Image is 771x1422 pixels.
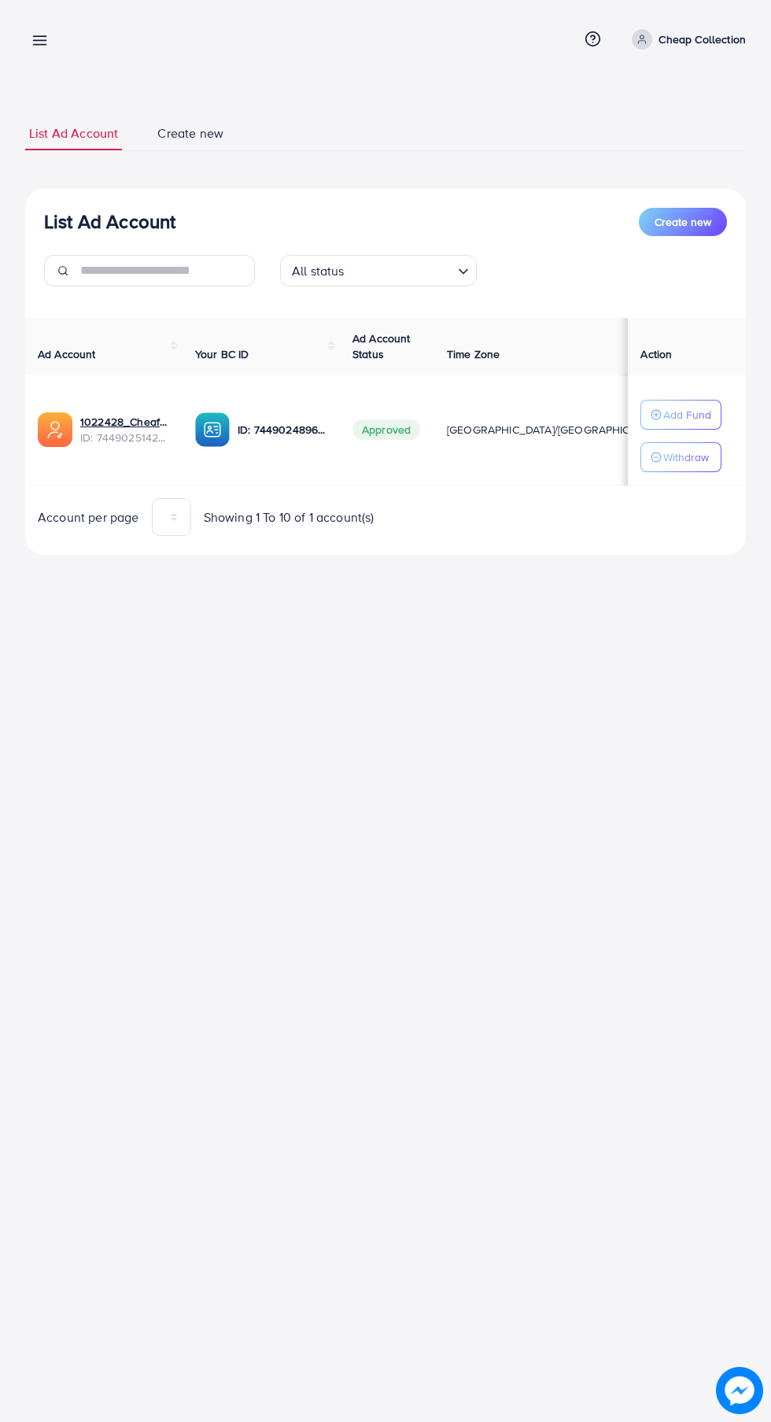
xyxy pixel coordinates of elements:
div: <span class='underline'>1022428_Cheaf Collection_1734361324346</span></br>7449025142627500048 [80,414,170,446]
span: Create new [655,214,711,230]
span: Ad Account [38,346,96,362]
p: ID: 7449024896950353936 [238,420,327,439]
span: List Ad Account [29,124,118,142]
span: ID: 7449025142627500048 [80,430,170,445]
a: 1022428_Cheaf Collection_1734361324346 [80,414,170,430]
span: Showing 1 To 10 of 1 account(s) [204,508,374,526]
p: Cheap Collection [658,30,746,49]
span: Ad Account Status [352,331,411,362]
img: ic-ba-acc.ded83a64.svg [195,412,230,447]
span: Time Zone [447,346,500,362]
img: image [716,1367,763,1414]
button: Add Fund [640,400,721,430]
p: Add Fund [663,405,711,424]
span: Create new [157,124,223,142]
a: Cheap Collection [625,29,746,50]
h3: List Ad Account [44,210,175,233]
span: [GEOGRAPHIC_DATA]/[GEOGRAPHIC_DATA] [447,422,666,438]
input: Search for option [349,257,452,283]
span: Action [640,346,672,362]
button: Create new [639,208,727,236]
img: ic-ads-acc.e4c84228.svg [38,412,72,447]
span: All status [289,260,348,283]
span: Your BC ID [195,346,249,362]
span: Account per page [38,508,139,526]
span: Approved [352,419,420,440]
p: Withdraw [663,448,709,467]
div: Search for option [280,255,477,286]
button: Withdraw [640,442,721,472]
